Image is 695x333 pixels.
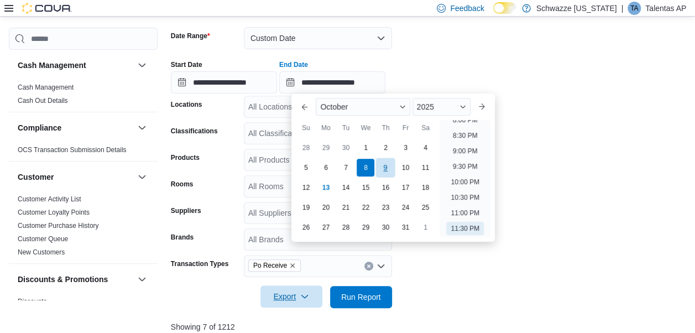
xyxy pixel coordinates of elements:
[317,179,335,196] div: day-13
[337,139,354,157] div: day-30
[377,262,385,270] button: Open list of options
[171,180,194,189] label: Rooms
[18,298,47,305] a: Discounts
[364,262,373,270] button: Clear input
[18,60,86,71] h3: Cash Management
[171,71,277,93] input: Press the down key to open a popover containing a calendar.
[18,122,133,133] button: Compliance
[18,274,108,285] h3: Discounts & Promotions
[377,139,394,157] div: day-2
[536,2,617,15] p: Schwazze [US_STATE]
[18,235,68,243] a: Customer Queue
[446,175,483,189] li: 10:00 PM
[417,102,434,111] span: 2025
[317,119,335,137] div: Mo
[297,199,315,216] div: day-19
[135,59,149,72] button: Cash Management
[297,218,315,236] div: day-26
[171,206,201,215] label: Suppliers
[337,199,354,216] div: day-21
[9,192,158,263] div: Customer
[450,3,484,14] span: Feedback
[279,60,308,69] label: End Date
[446,222,483,235] li: 11:30 PM
[317,159,335,176] div: day-6
[18,171,133,183] button: Customer
[18,60,133,71] button: Cash Management
[357,199,374,216] div: day-22
[18,171,54,183] h3: Customer
[645,2,686,15] p: Talentas AP
[260,285,322,308] button: Export
[22,3,72,14] img: Cova
[396,139,414,157] div: day-3
[357,218,374,236] div: day-29
[297,119,315,137] div: Su
[9,81,158,112] div: Cash Management
[171,100,202,109] label: Locations
[18,274,133,285] button: Discounts & Promotions
[18,221,99,230] span: Customer Purchase History
[320,102,348,111] span: October
[473,98,490,116] button: Next month
[289,262,296,269] button: Remove Po Receive from selection in this group
[448,129,482,142] li: 8:30 PM
[621,2,623,15] p: |
[297,139,315,157] div: day-28
[377,218,394,236] div: day-30
[493,2,516,14] input: Dark Mode
[9,143,158,161] div: Compliance
[357,119,374,137] div: We
[171,233,194,242] label: Brands
[18,84,74,91] a: Cash Management
[416,179,434,196] div: day-18
[317,218,335,236] div: day-27
[267,285,316,308] span: Export
[171,60,202,69] label: Start Date
[317,199,335,216] div: day-20
[416,159,434,176] div: day-11
[18,195,81,204] span: Customer Activity List
[630,2,638,15] span: TA
[18,222,99,230] a: Customer Purchase History
[412,98,471,116] div: Button. Open the year selector. 2025 is currently selected.
[337,159,354,176] div: day-7
[377,199,394,216] div: day-23
[416,199,434,216] div: day-25
[416,139,434,157] div: day-4
[296,98,313,116] button: Previous Month
[18,97,68,105] a: Cash Out Details
[357,139,374,157] div: day-1
[297,159,315,176] div: day-5
[171,259,228,268] label: Transaction Types
[18,209,90,216] a: Customer Loyalty Points
[18,248,65,257] span: New Customers
[18,83,74,92] span: Cash Management
[337,119,354,137] div: Tu
[448,113,482,127] li: 8:00 PM
[171,32,210,40] label: Date Range
[446,191,483,204] li: 10:30 PM
[171,127,218,136] label: Classifications
[18,146,127,154] a: OCS Transaction Submission Details
[135,170,149,184] button: Customer
[357,179,374,196] div: day-15
[279,71,385,93] input: Press the down key to enter a popover containing a calendar. Press the escape key to close the po...
[330,286,392,308] button: Run Report
[18,297,47,306] span: Discounts
[357,159,374,176] div: day-8
[341,292,381,303] span: Run Report
[135,273,149,286] button: Discounts & Promotions
[448,144,482,158] li: 9:00 PM
[297,179,315,196] div: day-12
[377,119,394,137] div: Th
[377,179,394,196] div: day-16
[171,153,200,162] label: Products
[135,121,149,134] button: Compliance
[18,248,65,256] a: New Customers
[18,195,81,203] a: Customer Activity List
[446,206,483,220] li: 11:00 PM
